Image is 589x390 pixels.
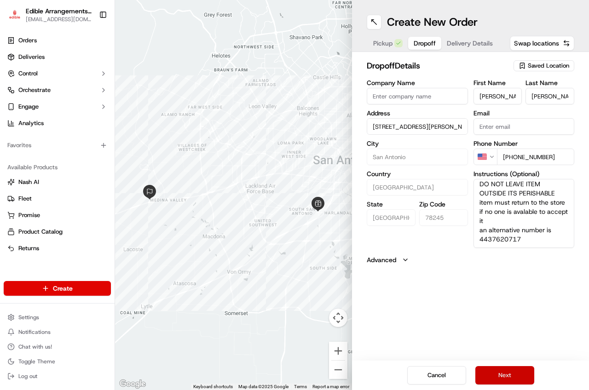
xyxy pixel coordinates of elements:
[6,130,74,146] a: 📗Knowledge Base
[367,179,468,195] input: Enter country
[117,378,148,390] img: Google
[193,384,233,390] button: Keyboard shortcuts
[74,130,151,146] a: 💻API Documentation
[18,86,51,94] span: Orchestrate
[18,178,39,186] span: Nash AI
[525,88,574,104] input: Enter last name
[9,37,167,52] p: Welcome 👋
[4,241,111,256] button: Returns
[447,39,493,48] span: Delivery Details
[53,284,73,293] span: Create
[367,118,468,135] input: 14702 Armstrong Fld, San Antonio, TX 78245, USA
[4,33,111,48] a: Orders
[18,373,37,380] span: Log out
[4,224,111,239] button: Product Catalog
[26,6,92,16] button: Edible Arrangements - [GEOGRAPHIC_DATA], [GEOGRAPHIC_DATA]
[18,119,44,127] span: Analytics
[407,366,466,384] button: Cancel
[367,140,468,147] label: City
[294,384,307,389] a: Terms (opens in new tab)
[329,342,347,360] button: Zoom in
[4,370,111,383] button: Log out
[4,4,95,26] button: Edible Arrangements - San Antonio, TXEdible Arrangements - [GEOGRAPHIC_DATA], [GEOGRAPHIC_DATA][E...
[238,384,289,389] span: Map data ©2025 Google
[474,88,522,104] input: Enter first name
[7,8,22,22] img: Edible Arrangements - San Antonio, TX
[387,15,478,29] h1: Create New Order
[4,99,111,114] button: Engage
[367,209,416,226] input: Enter state
[474,179,575,248] textarea: item must remain cold and hand deliver please knock or ring doorbell DO NOT LEAVE ITEM OUTSIDE IT...
[18,358,55,365] span: Toggle Theme
[18,328,51,336] span: Notifications
[4,50,111,64] a: Deliveries
[18,53,45,61] span: Deliveries
[367,149,468,165] input: Enter city
[18,69,38,78] span: Control
[92,156,111,163] span: Pylon
[367,201,416,207] label: State
[87,133,148,143] span: API Documentation
[419,209,468,226] input: Enter zip code
[4,175,111,189] button: Nash AI
[4,326,111,338] button: Notifications
[31,97,116,104] div: We're available if you need us!
[528,62,569,70] span: Saved Location
[474,118,575,135] input: Enter email
[474,140,575,147] label: Phone Number
[18,314,39,321] span: Settings
[18,103,39,111] span: Engage
[510,36,574,51] button: Swap locations
[7,228,107,236] a: Product Catalog
[367,171,468,177] label: Country
[367,59,512,72] h2: dropoff Details
[18,244,39,252] span: Returns
[31,88,151,97] div: Start new chat
[474,80,522,86] label: First Name
[9,9,28,28] img: Nash
[18,36,37,45] span: Orders
[4,281,111,296] button: Create
[4,355,111,368] button: Toggle Theme
[367,110,468,116] label: Address
[24,59,166,69] input: Got a question? Start typing here...
[18,195,32,203] span: Fleet
[367,88,468,104] input: Enter company name
[4,340,111,353] button: Chat with us!
[7,211,107,219] a: Promise
[7,195,107,203] a: Fleet
[78,134,85,142] div: 💻
[367,255,574,264] button: Advanced
[26,16,92,23] button: [EMAIL_ADDRESS][DOMAIN_NAME]
[4,83,111,97] button: Orchestrate
[419,201,468,207] label: Zip Code
[4,191,111,206] button: Fleet
[497,149,575,165] input: Enter phone number
[4,311,111,324] button: Settings
[7,178,107,186] a: Nash AI
[525,80,574,86] label: Last Name
[367,80,468,86] label: Company Name
[117,378,148,390] a: Open this area in Google Maps (opens a new window)
[4,116,111,131] a: Analytics
[9,88,26,104] img: 1736555255976-a54dd68f-1ca7-489b-9aae-adbdc363a1c4
[514,39,559,48] span: Swap locations
[474,171,575,177] label: Instructions (Optional)
[329,361,347,379] button: Zoom out
[9,134,17,142] div: 📗
[4,160,111,175] div: Available Products
[18,133,70,143] span: Knowledge Base
[4,138,111,153] div: Favorites
[475,366,534,384] button: Next
[4,208,111,223] button: Promise
[329,309,347,327] button: Map camera controls
[18,343,52,350] span: Chat with us!
[474,110,575,116] label: Email
[373,39,393,48] span: Pickup
[312,384,349,389] a: Report a map error
[65,155,111,163] a: Powered byPylon
[156,91,167,102] button: Start new chat
[367,255,396,264] label: Advanced
[18,228,63,236] span: Product Catalog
